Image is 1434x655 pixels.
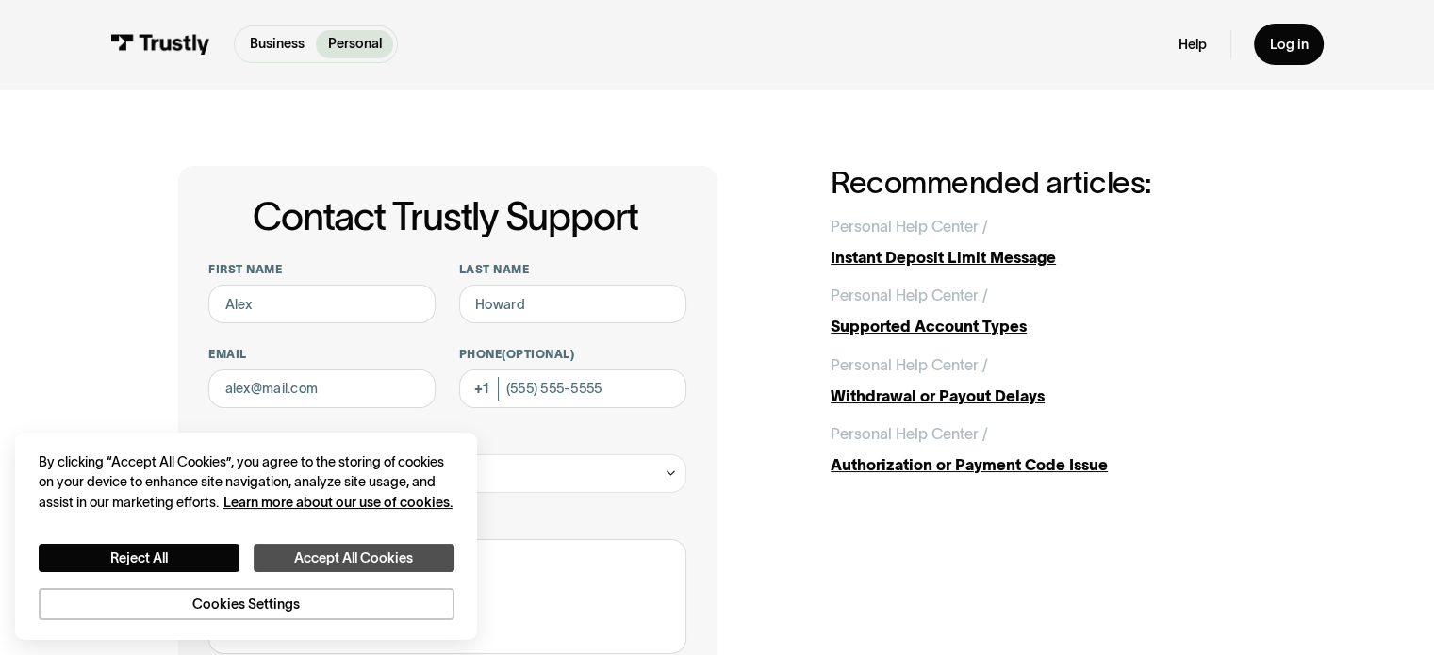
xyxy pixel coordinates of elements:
[254,544,454,573] button: Accept All Cookies
[459,285,686,323] input: Howard
[831,215,988,238] div: Personal Help Center /
[831,215,1256,269] a: Personal Help Center /Instant Deposit Limit Message
[208,262,436,277] label: First name
[15,433,477,639] div: Cookie banner
[831,385,1256,408] div: Withdrawal or Payout Delays
[39,452,454,621] div: Privacy
[831,353,988,377] div: Personal Help Center /
[831,353,1256,407] a: Personal Help Center /Withdrawal or Payout Delays
[39,452,454,513] div: By clicking “Accept All Cookies”, you agree to the storing of cookies on your device to enhance s...
[205,196,685,238] h1: Contact Trustly Support
[459,262,686,277] label: Last name
[250,34,305,54] p: Business
[459,347,686,362] label: Phone
[110,34,210,55] img: Trustly Logo
[1269,36,1308,54] div: Log in
[208,431,685,446] label: Subject
[208,347,436,362] label: Email
[1179,36,1207,54] a: Help
[328,34,382,54] p: Personal
[39,544,239,573] button: Reject All
[502,348,574,360] span: (Optional)
[459,369,686,408] input: (555) 555-5555
[831,246,1256,270] div: Instant Deposit Limit Message
[831,166,1256,200] h2: Recommended articles:
[208,285,436,323] input: Alex
[831,315,1256,338] div: Supported Account Types
[239,30,317,58] a: Business
[223,495,453,510] a: More information about your privacy, opens in a new tab
[208,369,436,408] input: alex@mail.com
[831,453,1256,477] div: Authorization or Payment Code Issue
[831,284,1256,337] a: Personal Help Center /Supported Account Types
[39,588,454,621] button: Cookies Settings
[831,284,988,307] div: Personal Help Center /
[831,422,1256,476] a: Personal Help Center /Authorization or Payment Code Issue
[831,422,988,446] div: Personal Help Center /
[316,30,393,58] a: Personal
[1254,24,1324,64] a: Log in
